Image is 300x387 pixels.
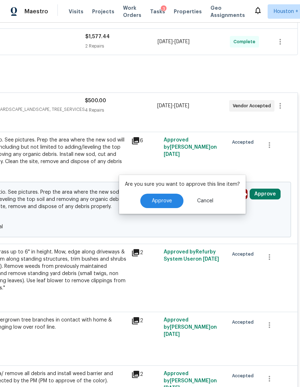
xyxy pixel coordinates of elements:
[157,103,172,108] span: [DATE]
[232,251,256,258] span: Accepted
[210,4,245,19] span: Geo Assignments
[85,107,157,114] div: 4 Repairs
[197,198,213,204] span: Cancel
[233,102,274,109] span: Vendor Accepted
[164,138,217,157] span: Approved by [PERSON_NAME] on
[232,319,256,326] span: Accepted
[131,248,159,257] div: 2
[232,139,256,146] span: Accepted
[174,39,190,44] span: [DATE]
[158,39,173,44] span: [DATE]
[174,8,202,15] span: Properties
[233,38,258,45] span: Complete
[131,316,159,325] div: 2
[85,42,158,50] div: 2 Repairs
[186,194,225,208] button: Cancel
[150,9,165,14] span: Tasks
[140,194,183,208] button: Approve
[161,5,167,13] div: 3
[164,318,217,337] span: Approved by [PERSON_NAME] on
[125,181,240,188] p: Are you sure you want to approve this line item?
[152,198,172,204] span: Approve
[250,189,281,199] button: Approve
[174,103,189,108] span: [DATE]
[24,8,48,15] span: Maestro
[164,152,180,157] span: [DATE]
[157,102,189,109] span: -
[164,249,219,262] span: Approved by Refurby System User on
[158,38,190,45] span: -
[123,4,141,19] span: Work Orders
[131,136,159,145] div: 6
[203,257,219,262] span: [DATE]
[232,372,256,379] span: Accepted
[69,8,83,15] span: Visits
[92,8,114,15] span: Projects
[164,332,180,337] span: [DATE]
[85,98,106,103] span: $500.00
[85,34,110,39] span: $1,577.44
[131,370,159,379] div: 2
